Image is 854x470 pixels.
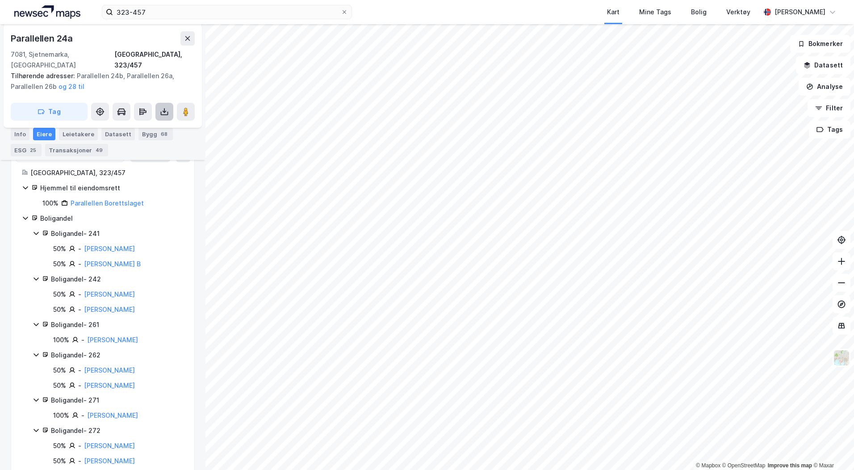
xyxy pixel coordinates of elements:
[722,462,766,469] a: OpenStreetMap
[84,382,135,389] a: [PERSON_NAME]
[53,304,66,315] div: 50%
[11,72,77,80] span: Tilhørende adresser:
[53,456,66,466] div: 50%
[81,335,84,345] div: -
[53,365,66,376] div: 50%
[53,259,66,269] div: 50%
[790,35,850,53] button: Bokmerker
[53,410,69,421] div: 100%
[81,410,84,421] div: -
[28,146,38,155] div: 25
[809,427,854,470] div: Kontrollprogram for chat
[799,78,850,96] button: Analyse
[53,289,66,300] div: 50%
[138,128,173,140] div: Bygg
[639,7,671,17] div: Mine Tags
[78,441,81,451] div: -
[78,365,81,376] div: -
[774,7,825,17] div: [PERSON_NAME]
[114,49,195,71] div: [GEOGRAPHIC_DATA], 323/457
[84,260,141,268] a: [PERSON_NAME] B
[113,5,341,19] input: Søk på adresse, matrikkel, gårdeiere, leietakere eller personer
[11,49,114,71] div: 7081, Sjetnemarka, [GEOGRAPHIC_DATA]
[101,128,135,140] div: Datasett
[87,411,138,419] a: [PERSON_NAME]
[51,319,184,330] div: Boligandel - 261
[11,71,188,92] div: Parallellen 24b, Parallellen 26a, Parallellen 26b
[78,259,81,269] div: -
[40,213,184,224] div: Boligandel
[726,7,750,17] div: Verktøy
[84,457,135,465] a: [PERSON_NAME]
[51,395,184,406] div: Boligandel - 271
[53,380,66,391] div: 50%
[53,335,69,345] div: 100%
[59,128,98,140] div: Leietakere
[84,442,135,449] a: [PERSON_NAME]
[40,183,184,193] div: Hjemmel til eiendomsrett
[808,99,850,117] button: Filter
[94,146,105,155] div: 49
[78,380,81,391] div: -
[51,274,184,285] div: Boligandel - 242
[78,456,81,466] div: -
[51,350,184,361] div: Boligandel - 262
[796,56,850,74] button: Datasett
[11,31,75,46] div: Parallellen 24a
[53,243,66,254] div: 50%
[768,462,812,469] a: Improve this map
[607,7,620,17] div: Kart
[71,199,144,207] a: Parallellen Borettslaget
[33,128,55,140] div: Eiere
[696,462,720,469] a: Mapbox
[11,103,88,121] button: Tag
[809,427,854,470] iframe: Chat Widget
[809,121,850,138] button: Tags
[84,245,135,252] a: [PERSON_NAME]
[833,349,850,366] img: Z
[53,441,66,451] div: 50%
[51,425,184,436] div: Boligandel - 272
[42,198,59,209] div: 100%
[159,130,169,138] div: 68
[11,144,42,156] div: ESG
[87,336,138,344] a: [PERSON_NAME]
[84,290,135,298] a: [PERSON_NAME]
[51,228,184,239] div: Boligandel - 241
[84,366,135,374] a: [PERSON_NAME]
[78,289,81,300] div: -
[691,7,707,17] div: Bolig
[30,168,184,178] div: [GEOGRAPHIC_DATA], 323/457
[78,304,81,315] div: -
[84,306,135,313] a: [PERSON_NAME]
[45,144,108,156] div: Transaksjoner
[14,5,80,19] img: logo.a4113a55bc3d86da70a041830d287a7e.svg
[11,128,29,140] div: Info
[78,243,81,254] div: -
